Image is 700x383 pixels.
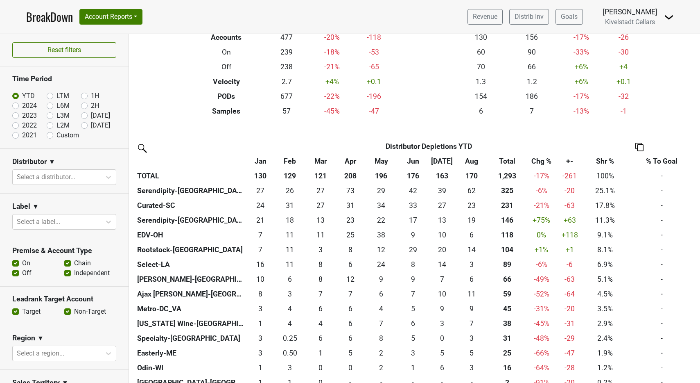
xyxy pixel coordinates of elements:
[398,183,428,198] td: 42.17
[428,213,456,228] td: 13.35
[336,169,364,183] th: 208
[246,183,275,198] td: 26.74
[467,9,503,25] a: Revenue
[458,185,486,196] div: 62
[356,104,393,119] td: -47
[488,257,526,272] th: 89.415
[456,228,488,242] td: 5.916
[275,183,305,198] td: 26.08
[12,246,116,255] h3: Premise & Account Type
[338,274,363,285] div: 12
[559,259,580,270] div: -6
[559,274,580,285] div: -63
[356,74,393,89] td: +0.1
[430,274,454,285] div: 7
[605,30,642,45] td: -26
[248,200,273,211] div: 24
[605,89,642,104] td: -32
[428,257,456,272] td: 13.5
[246,272,275,287] td: 9.84
[366,289,396,299] div: 6
[583,228,628,242] td: 9.1%
[307,185,334,196] div: 27
[428,242,456,257] td: 20.249
[366,215,396,226] div: 22
[400,244,426,255] div: 29
[356,59,393,74] td: -65
[308,45,356,59] td: -18 %
[308,89,356,104] td: -22 %
[628,169,696,183] td: -
[74,307,106,317] label: Non-Target
[248,274,273,285] div: 10
[458,215,486,226] div: 19
[307,200,334,211] div: 27
[490,230,524,240] div: 118
[583,242,628,257] td: 8.1%
[305,183,336,198] td: 27
[135,213,246,228] th: Serendipity-[GEOGRAPHIC_DATA]
[308,59,356,74] td: -21 %
[187,45,265,59] th: On
[22,111,37,121] label: 2023
[605,59,642,74] td: +4
[91,91,99,101] label: 1H
[305,228,336,242] td: 11.166
[430,289,454,299] div: 10
[336,228,364,242] td: 24.833
[558,45,605,59] td: -33 %
[430,185,454,196] div: 39
[338,200,363,211] div: 31
[308,104,356,119] td: -45 %
[400,274,426,285] div: 9
[428,169,456,183] th: 163
[338,215,363,226] div: 23
[12,75,116,83] h3: Time Period
[458,274,486,285] div: 6
[305,287,336,301] td: 7.333
[135,183,246,198] th: Serendipity-[GEOGRAPHIC_DATA]
[490,215,524,226] div: 146
[428,198,456,213] td: 26.666
[583,183,628,198] td: 25.1%
[628,198,696,213] td: -
[246,169,275,183] th: 130
[456,257,488,272] td: 2.5
[305,154,336,169] th: Mar: activate to sort column ascending
[430,200,454,211] div: 27
[526,198,557,213] td: -21 %
[628,183,696,198] td: -
[559,185,580,196] div: -20
[398,287,428,301] td: 7.417
[490,185,524,196] div: 325
[366,200,396,211] div: 34
[56,111,70,121] label: L3M
[74,268,110,278] label: Independent
[398,169,428,183] th: 176
[398,198,428,213] td: 33
[275,242,305,257] td: 10.583
[488,287,526,301] th: 58.582
[79,9,142,25] button: Account Reports
[558,59,605,74] td: +6 %
[305,198,336,213] td: 26.751
[506,74,558,89] td: 1.2
[135,272,246,287] th: [PERSON_NAME]-[GEOGRAPHIC_DATA]
[526,257,557,272] td: -6 %
[365,242,398,257] td: 12.001
[583,213,628,228] td: 11.3%
[398,257,428,272] td: 8.083
[265,59,308,74] td: 238
[400,200,426,211] div: 33
[400,259,426,270] div: 8
[336,213,364,228] td: 23.16
[12,157,47,166] h3: Distributor
[275,287,305,301] td: 2.833
[12,334,35,342] h3: Region
[275,272,305,287] td: 6.09
[187,89,265,104] th: PODs
[248,215,273,226] div: 21
[456,242,488,257] td: 14.082
[22,130,37,140] label: 2021
[562,172,577,180] span: -261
